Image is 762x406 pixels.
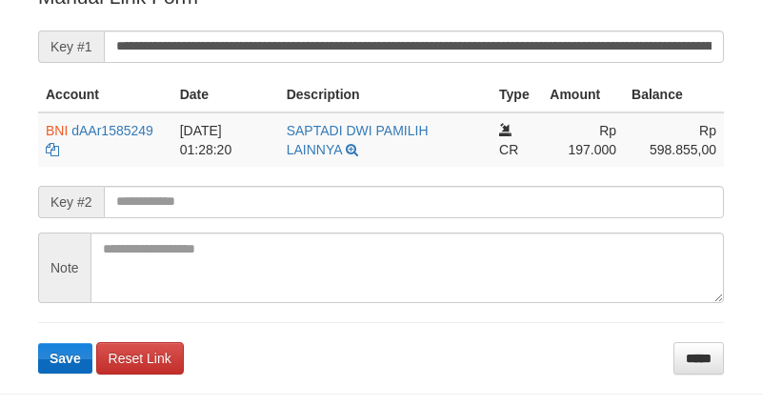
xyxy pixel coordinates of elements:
[491,77,542,112] th: Type
[499,142,518,157] span: CR
[542,112,624,167] td: Rp 197.000
[38,30,104,63] span: Key #1
[287,123,429,157] a: SAPTADI DWI PAMILIH LAINNYA
[172,77,279,112] th: Date
[46,142,59,157] a: Copy dAAr1585249 to clipboard
[38,77,172,112] th: Account
[542,77,624,112] th: Amount
[109,351,171,366] span: Reset Link
[38,233,90,303] span: Note
[46,123,68,138] span: BNI
[38,343,92,374] button: Save
[50,351,81,366] span: Save
[172,112,279,167] td: [DATE] 01:28:20
[71,123,153,138] a: dAAr1585249
[624,112,724,167] td: Rp 598.855,00
[96,342,184,375] a: Reset Link
[624,77,724,112] th: Balance
[279,77,491,112] th: Description
[38,186,104,218] span: Key #2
